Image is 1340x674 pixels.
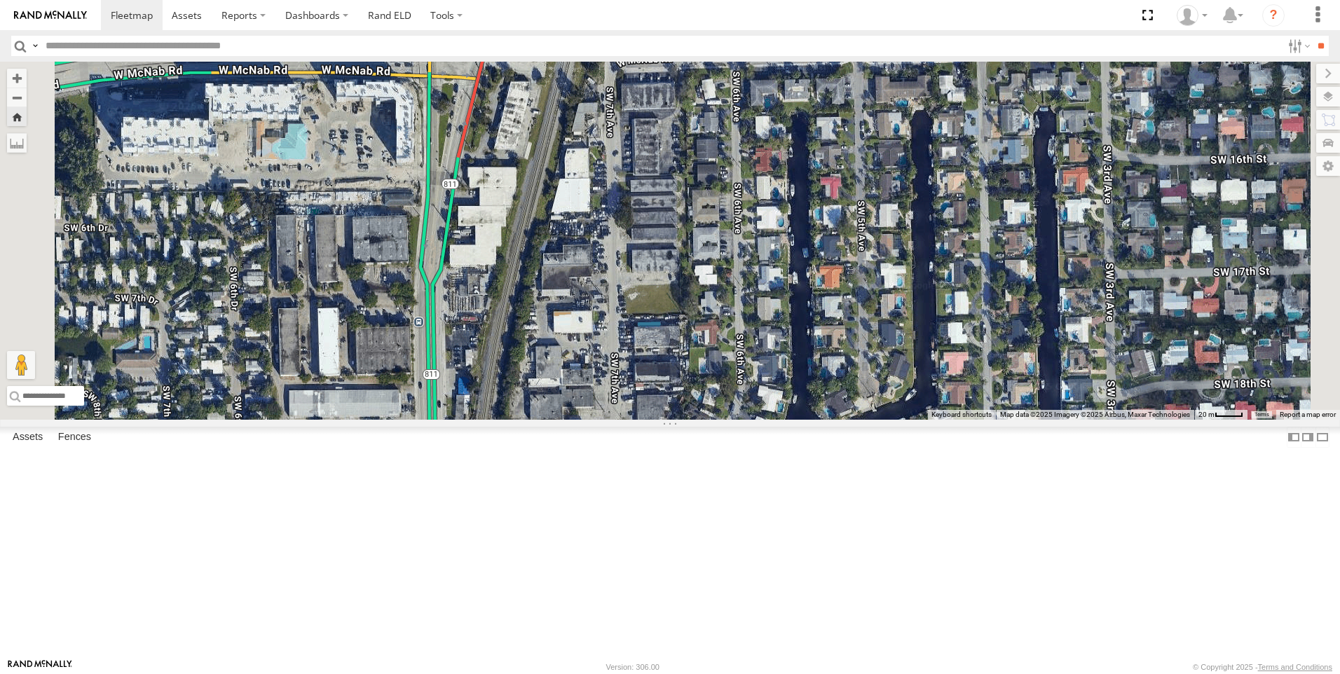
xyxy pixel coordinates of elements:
[1301,427,1315,447] label: Dock Summary Table to the Right
[1172,5,1212,26] div: Sean Tobin
[7,133,27,153] label: Measure
[51,427,98,447] label: Fences
[6,427,50,447] label: Assets
[1000,411,1190,418] span: Map data ©2025 Imagery ©2025 Airbus, Maxar Technologies
[1254,412,1269,418] a: Terms (opens in new tab)
[606,663,659,671] div: Version: 306.00
[29,36,41,56] label: Search Query
[1194,410,1247,420] button: Map Scale: 20 m per 37 pixels
[1258,663,1332,671] a: Terms and Conditions
[14,11,87,20] img: rand-logo.svg
[7,69,27,88] button: Zoom in
[8,660,72,674] a: Visit our Website
[1283,36,1313,56] label: Search Filter Options
[1280,411,1336,418] a: Report a map error
[1316,156,1340,176] label: Map Settings
[1262,4,1285,27] i: ?
[7,351,35,379] button: Drag Pegman onto the map to open Street View
[7,88,27,107] button: Zoom out
[1315,427,1329,447] label: Hide Summary Table
[7,107,27,126] button: Zoom Home
[931,410,992,420] button: Keyboard shortcuts
[1287,427,1301,447] label: Dock Summary Table to the Left
[1198,411,1215,418] span: 20 m
[1193,663,1332,671] div: © Copyright 2025 -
